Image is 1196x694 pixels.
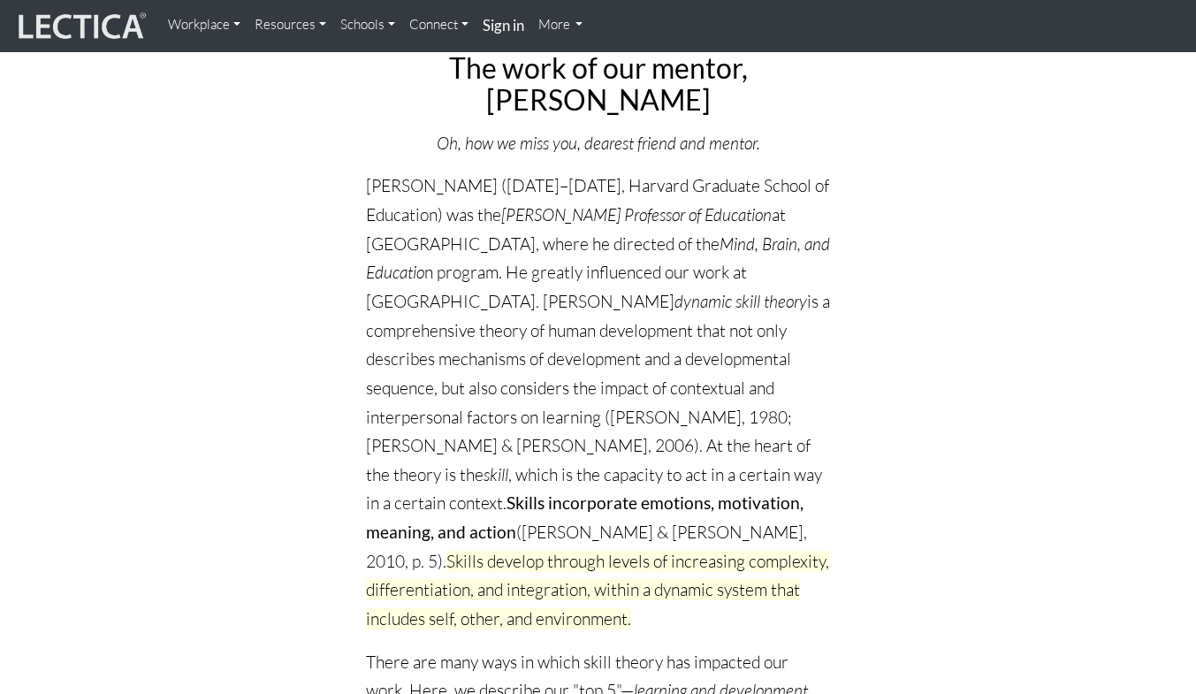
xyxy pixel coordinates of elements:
[333,7,402,42] a: Schools
[366,551,829,629] span: Skills develop through levels of increasing complexity, differentiation, and integration, within ...
[437,133,760,154] i: Oh, how we miss you, dearest friend and mentor.
[161,7,248,42] a: Workplace
[484,464,508,485] i: skill
[674,291,807,312] i: dynamic skill theory
[402,7,476,42] a: Connect
[501,204,772,225] i: [PERSON_NAME] Professor of Education
[14,10,147,43] img: lecticalive
[366,52,830,114] h2: The work of our mentor, [PERSON_NAME]
[476,7,531,45] a: Sign in
[483,16,524,34] strong: Sign in
[531,7,590,42] a: More
[366,172,830,633] p: [PERSON_NAME] ([DATE]–[DATE], Harvard Graduate School of Education) was the at [GEOGRAPHIC_DATA],...
[248,7,333,42] a: Resources
[366,492,804,542] strong: Skills incorporate emotions, motivation, meaning, and action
